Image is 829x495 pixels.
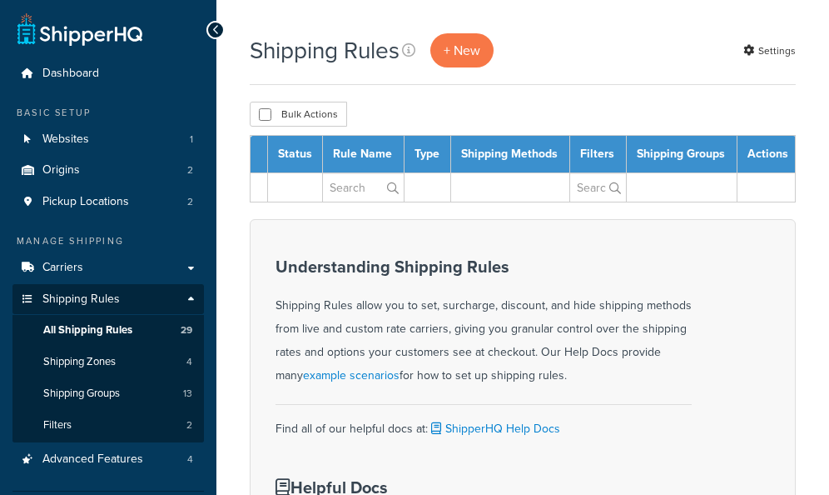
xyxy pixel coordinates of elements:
[570,173,625,202] input: Search
[444,41,480,60] span: + New
[12,444,204,475] li: Advanced Features
[12,234,204,248] div: Manage Shipping
[12,315,204,346] a: All Shipping Rules 29
[303,367,400,384] a: example scenarios
[42,67,99,81] span: Dashboard
[250,102,347,127] button: Bulk Actions
[186,355,192,369] span: 4
[276,257,692,387] div: Shipping Rules allow you to set, surcharge, discount, and hide shipping methods from live and cus...
[187,163,193,177] span: 2
[187,452,193,467] span: 4
[190,132,193,147] span: 1
[12,155,204,186] li: Origins
[12,315,204,346] li: All Shipping Rules
[12,347,204,377] a: Shipping Zones 4
[12,347,204,377] li: Shipping Zones
[250,34,400,67] h1: Shipping Rules
[43,418,72,432] span: Filters
[12,252,204,283] a: Carriers
[12,155,204,186] a: Origins 2
[12,410,204,441] a: Filters 2
[12,187,204,217] li: Pickup Locations
[276,404,692,441] div: Find all of our helpful docs at:
[12,378,204,409] li: Shipping Groups
[450,136,570,173] th: Shipping Methods
[12,284,204,442] li: Shipping Rules
[430,33,494,67] a: + New
[186,418,192,432] span: 2
[12,187,204,217] a: Pickup Locations 2
[43,323,132,337] span: All Shipping Rules
[42,132,89,147] span: Websites
[42,163,80,177] span: Origins
[43,355,116,369] span: Shipping Zones
[268,136,323,173] th: Status
[42,292,120,307] span: Shipping Rules
[12,444,204,475] a: Advanced Features 4
[404,136,450,173] th: Type
[12,106,204,120] div: Basic Setup
[181,323,192,337] span: 29
[12,58,204,89] a: Dashboard
[12,378,204,409] a: Shipping Groups 13
[323,173,404,202] input: Search
[17,12,142,46] a: ShipperHQ Home
[743,39,796,62] a: Settings
[737,136,796,173] th: Actions
[42,452,143,467] span: Advanced Features
[626,136,737,173] th: Shipping Groups
[187,195,193,209] span: 2
[183,387,192,401] span: 13
[42,261,83,275] span: Carriers
[42,195,129,209] span: Pickup Locations
[276,257,692,276] h3: Understanding Shipping Rules
[570,136,626,173] th: Filters
[12,284,204,315] a: Shipping Rules
[323,136,405,173] th: Rule Name
[428,420,560,437] a: ShipperHQ Help Docs
[12,124,204,155] li: Websites
[12,124,204,155] a: Websites 1
[12,410,204,441] li: Filters
[43,387,120,401] span: Shipping Groups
